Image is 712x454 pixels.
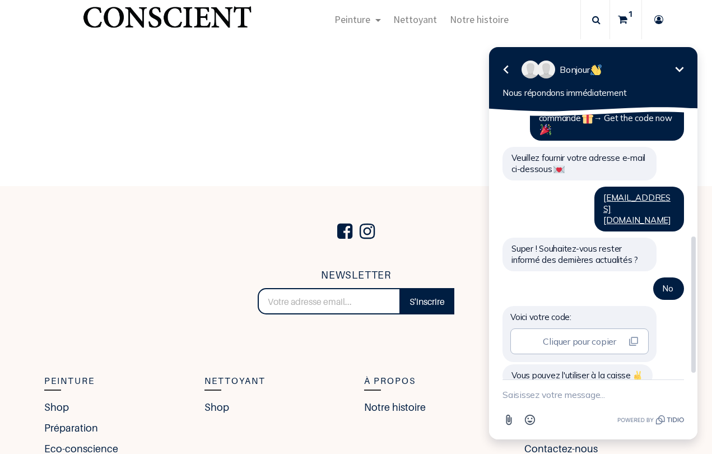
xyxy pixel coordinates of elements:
a: Shop [204,400,229,415]
h5: Peinture [44,374,188,388]
h5: NEWSLETTER [258,267,454,284]
h5: à Propos [364,374,508,388]
h5: Nettoyant [204,374,348,388]
input: Votre adresse email... [258,288,401,315]
a: S'inscrire [400,288,454,315]
iframe: Tidio Chat [474,35,712,454]
span: Notre histoire [450,13,509,26]
span: Nettoyant [393,13,437,26]
a: Notre histoire [364,400,426,415]
sup: 1 [625,8,636,20]
span: Peinture [334,13,370,26]
a: Préparation [44,420,98,436]
a: Shop [44,400,69,415]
